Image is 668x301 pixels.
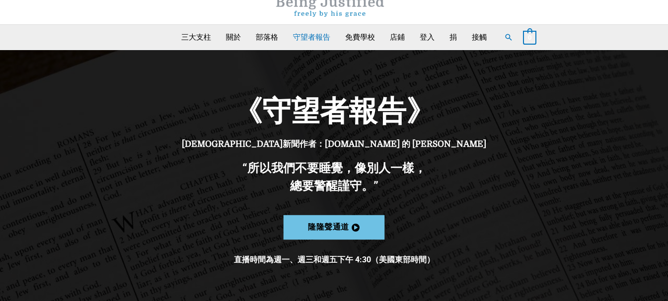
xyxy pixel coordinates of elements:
font: 免費學校 [345,33,375,42]
a: 查看購物車，空 [523,33,536,42]
font: 守望者報告 [293,33,330,42]
font: 隆隆聲通道 [308,222,349,232]
font: 直播時間為週一、週三和週五下午 4:30（美國東部時間） [234,255,435,264]
font: 三大支柱 [181,33,211,42]
nav: 主要網站導航 [174,25,494,50]
font: 登入 [420,33,435,42]
font: 0 [528,34,531,41]
font: 捐 [449,33,457,42]
font: 關於 [226,33,241,42]
a: 免費學校 [338,25,382,50]
font: 部落格 [256,33,278,42]
a: 搜尋按鈕 [504,33,513,42]
a: 部落格 [248,25,286,50]
a: 隆隆聲通道 [284,215,385,240]
a: 捐 [442,25,464,50]
a: 關於 [219,25,248,50]
font: 接觸 [472,33,487,42]
font: “所以我們不要睡覺，像別人一樣， [242,161,426,175]
a: 店鋪 [382,25,412,50]
font: 總要警醒謹守。” [290,179,378,193]
a: 登入 [412,25,442,50]
font: 店鋪 [390,33,405,42]
a: 守望者報告 [286,25,338,50]
font: [DEMOGRAPHIC_DATA]新聞作者：[DOMAIN_NAME] 的 [PERSON_NAME] [182,139,486,149]
font: 《守望者報告》 [233,95,435,128]
a: 接觸 [464,25,494,50]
